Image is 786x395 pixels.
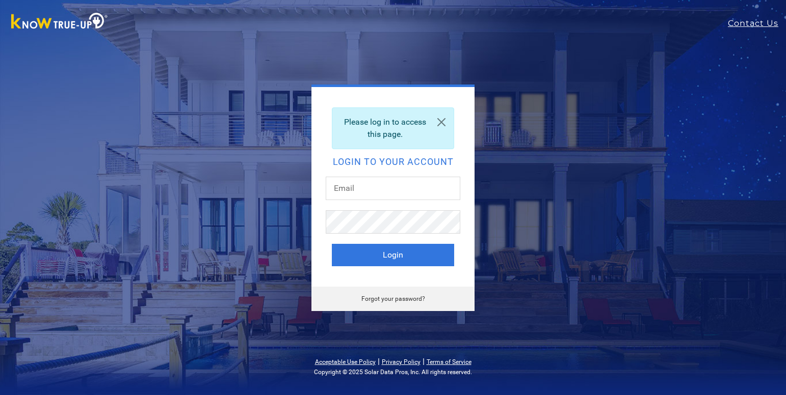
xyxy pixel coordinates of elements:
[427,358,471,365] a: Terms of Service
[429,108,454,136] a: Close
[423,356,425,366] span: |
[382,358,421,365] a: Privacy Policy
[332,107,454,149] div: Please log in to access this page.
[6,11,113,34] img: Know True-Up
[315,358,376,365] a: Acceptable Use Policy
[326,177,460,200] input: Email
[332,244,454,266] button: Login
[332,157,454,166] h2: Login to your account
[361,295,425,302] a: Forgot your password?
[378,356,380,366] span: |
[728,17,786,30] a: Contact Us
